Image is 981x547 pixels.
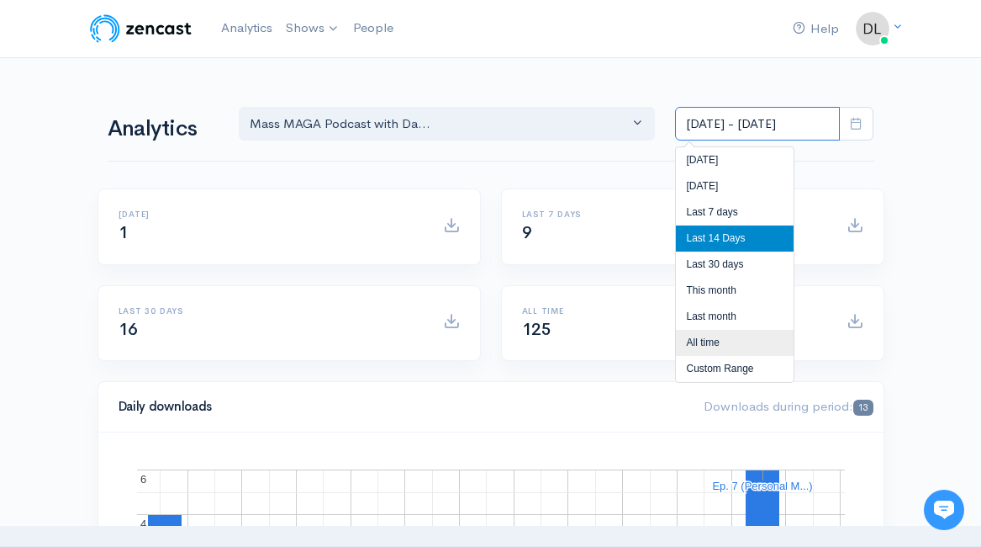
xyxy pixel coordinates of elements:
[676,278,794,304] li: This month
[676,330,794,356] li: All time
[522,306,826,316] h6: All time
[49,316,300,350] input: Search articles
[856,12,889,45] img: ...
[522,319,551,340] span: 125
[108,117,219,141] h1: Analytics
[675,107,840,141] input: analytics date range selector
[26,223,310,257] button: New conversation
[676,356,794,382] li: Custom Range
[25,112,311,193] h2: Just let us know if you need anything and we'll be happy to help! 🙂
[676,173,794,199] li: [DATE]
[346,10,400,46] a: People
[25,82,311,109] h1: Hi [PERSON_NAME]
[786,11,846,47] a: Help
[119,210,423,219] h6: [DATE]
[87,12,194,45] img: ZenCast Logo
[119,400,684,414] h4: Daily downloads
[924,490,964,530] iframe: gist-messenger-bubble-iframe
[119,306,423,316] h6: Last 30 days
[712,480,812,492] text: Ep. 7 (Personal M...)
[522,210,826,219] h6: Last 7 days
[522,222,532,243] span: 9
[704,398,873,414] span: Downloads during period:
[676,226,794,252] li: Last 14 Days
[279,10,346,47] a: Shows
[119,319,138,340] span: 16
[214,10,279,46] a: Analytics
[239,107,656,141] button: Mass MAGA Podcast with Da...
[250,114,630,134] div: Mass MAGA Podcast with Da...
[119,222,129,243] span: 1
[676,252,794,278] li: Last 30 days
[140,518,146,530] text: 4
[23,289,314,309] p: Find an answer quickly
[676,304,794,330] li: Last month
[676,199,794,226] li: Last 7 days
[140,473,146,486] text: 6
[676,147,794,173] li: [DATE]
[108,233,202,247] span: New conversation
[853,400,873,416] span: 13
